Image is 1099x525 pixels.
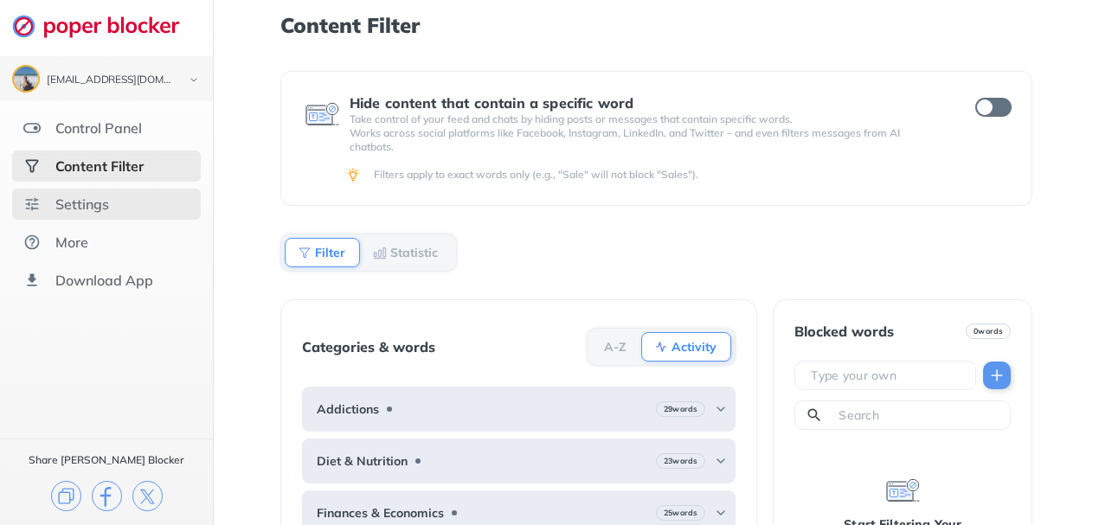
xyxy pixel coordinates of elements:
[604,342,627,352] b: A-Z
[280,14,1033,36] h1: Content Filter
[664,507,697,519] b: 25 words
[302,339,435,355] div: Categories & words
[317,454,408,468] b: Diet & Nutrition
[55,157,144,175] div: Content Filter
[317,402,379,416] b: Addictions
[390,247,438,258] b: Statistic
[664,455,697,467] b: 23 words
[92,481,122,511] img: facebook.svg
[23,157,41,175] img: social-selected.svg
[654,340,668,354] img: Activity
[672,342,717,352] b: Activity
[809,367,968,384] input: Type your own
[23,119,41,137] img: features.svg
[55,234,88,251] div: More
[664,403,697,415] b: 29 words
[29,453,184,467] div: Share [PERSON_NAME] Blocker
[183,71,204,89] img: chevron-bottom-black.svg
[55,195,109,213] div: Settings
[837,407,1003,424] input: Search
[317,506,444,520] b: Finances & Economics
[23,234,41,251] img: about.svg
[350,95,945,111] div: Hide content that contain a specific word
[132,481,163,511] img: x.svg
[794,323,894,339] div: Blocked words
[55,272,153,289] div: Download App
[12,14,198,38] img: logo-webpage.svg
[315,247,345,258] b: Filter
[51,481,81,511] img: copy.svg
[14,67,38,91] img: ACg8ocKwdvDeqEast88H_Df36eSi9Jfdan5PJu4MktYr9jNO0ql4DRid=s96-c
[373,246,387,259] img: Statistic
[374,168,1009,182] div: Filters apply to exact words only (e.g., "Sale" will not block "Sales").
[23,272,41,289] img: download-app.svg
[298,246,312,259] img: Filter
[350,112,945,126] p: Take control of your feed and chats by hiding posts or messages that contain specific words.
[974,325,1003,337] b: 0 words
[23,195,41,213] img: settings.svg
[47,74,175,86] div: scottcapecod3844@gmail.com
[350,126,945,154] p: Works across social platforms like Facebook, Instagram, LinkedIn, and Twitter – and even filters ...
[55,119,142,137] div: Control Panel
